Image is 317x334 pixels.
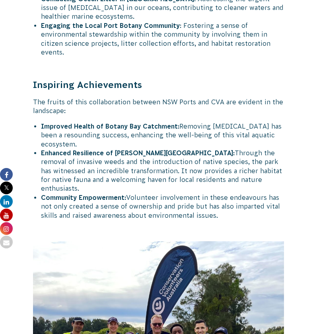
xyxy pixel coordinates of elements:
[33,80,142,90] strong: Inspiring Achievements
[41,193,284,220] li: Volunteer involvement in these endeavours has not only created a sense of ownership and pride but...
[41,149,235,156] strong: Enhanced Resilience of [PERSON_NAME][GEOGRAPHIC_DATA]:
[41,123,179,130] strong: Improved Health of Botany Bay Catchment:
[41,148,284,193] li: Through the removal of invasive weeds and the introduction of native species, the park has witnes...
[41,194,126,201] strong: Community Empowerment:
[41,22,180,29] strong: Engaging the Local Port Botany Community
[33,98,284,115] p: The fruits of this collaboration between NSW Ports and CVA are evident in the landscape:
[41,122,284,148] li: Removing [MEDICAL_DATA] has been a resounding success, enhancing the well-being of this vital aqu...
[41,21,284,57] li: : Fostering a sense of environmental stewardship within the community by involving them in citize...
